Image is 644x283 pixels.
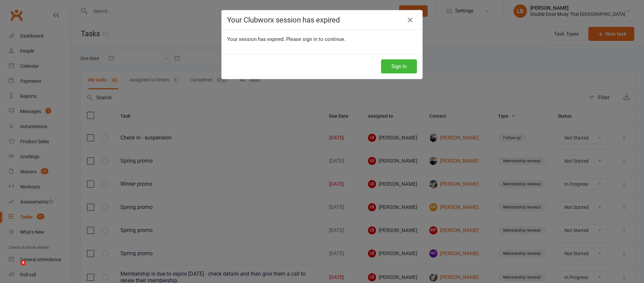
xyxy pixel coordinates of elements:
a: Close [405,15,416,25]
iframe: Intercom live chat [7,260,23,276]
span: 4 [20,260,26,266]
span: Your session has expired. Please sign in to continue. [227,36,345,42]
h4: Your Clubworx session has expired [227,16,417,24]
button: Sign In [381,59,417,73]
